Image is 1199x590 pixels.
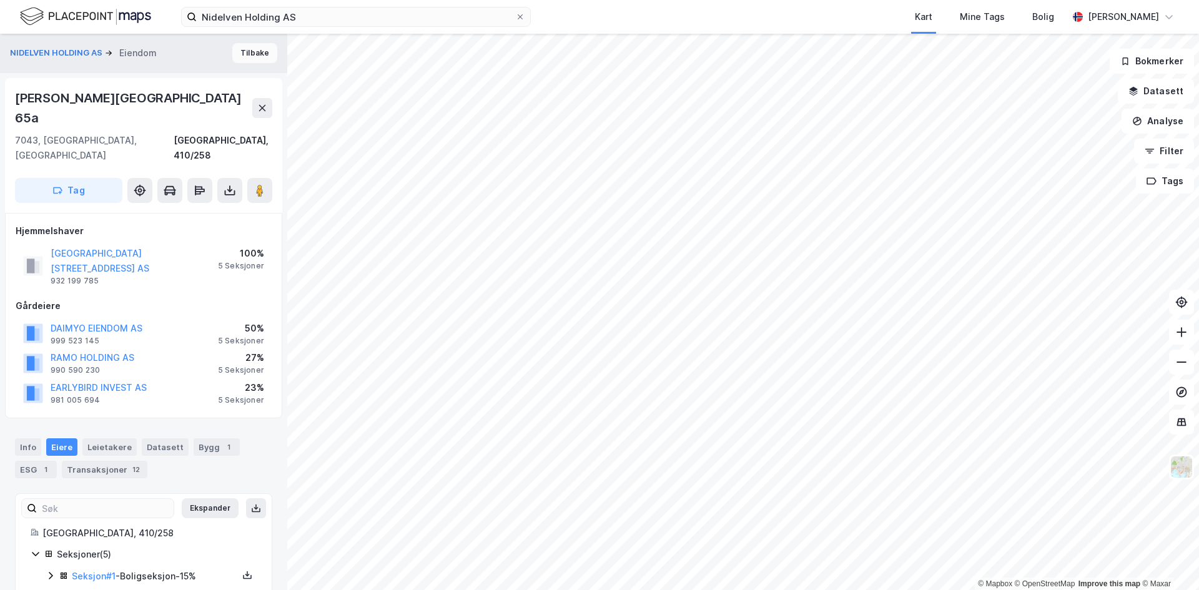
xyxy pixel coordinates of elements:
div: 1 [39,463,52,476]
button: Tag [15,178,122,203]
div: 999 523 145 [51,336,99,346]
div: [GEOGRAPHIC_DATA], 410/258 [42,526,257,541]
iframe: Chat Widget [1137,530,1199,590]
div: 12 [130,463,142,476]
div: Gårdeiere [16,298,272,313]
div: 5 Seksjoner [218,395,264,405]
button: Analyse [1122,109,1194,134]
div: 932 199 785 [51,276,99,286]
a: OpenStreetMap [1015,579,1075,588]
div: 5 Seksjoner [218,336,264,346]
div: 981 005 694 [51,395,100,405]
button: Tilbake [232,43,277,63]
img: Z [1170,455,1193,479]
div: Kontrollprogram for chat [1137,530,1199,590]
div: 1 [222,441,235,453]
div: Datasett [142,438,189,456]
div: 23% [218,380,264,395]
div: [PERSON_NAME] [1088,9,1159,24]
button: Filter [1134,139,1194,164]
div: 7043, [GEOGRAPHIC_DATA], [GEOGRAPHIC_DATA] [15,133,174,163]
button: Ekspander [182,498,239,518]
div: Kart [915,9,932,24]
a: Seksjon#1 [72,571,116,581]
div: Eiere [46,438,77,456]
div: Leietakere [82,438,137,456]
div: Bolig [1032,9,1054,24]
div: 27% [218,350,264,365]
div: Mine Tags [960,9,1005,24]
div: Transaksjoner [62,461,147,478]
div: 50% [218,321,264,336]
div: [PERSON_NAME][GEOGRAPHIC_DATA] 65a [15,88,252,128]
input: Søk på adresse, matrikkel, gårdeiere, leietakere eller personer [197,7,515,26]
a: Improve this map [1078,579,1140,588]
div: - Boligseksjon - 15% [72,569,238,584]
button: Tags [1136,169,1194,194]
div: Seksjoner ( 5 ) [57,547,257,562]
div: 100% [218,246,264,261]
input: Søk [37,499,174,518]
div: [GEOGRAPHIC_DATA], 410/258 [174,133,272,163]
a: Mapbox [978,579,1012,588]
div: Info [15,438,41,456]
div: Hjemmelshaver [16,224,272,238]
img: logo.f888ab2527a4732fd821a326f86c7f29.svg [20,6,151,27]
div: Eiendom [119,46,157,61]
button: NIDELVEN HOLDING AS [10,47,105,59]
button: Datasett [1118,79,1194,104]
div: Bygg [194,438,240,456]
div: 5 Seksjoner [218,261,264,271]
div: 5 Seksjoner [218,365,264,375]
div: 990 590 230 [51,365,100,375]
button: Bokmerker [1110,49,1194,74]
div: ESG [15,461,57,478]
